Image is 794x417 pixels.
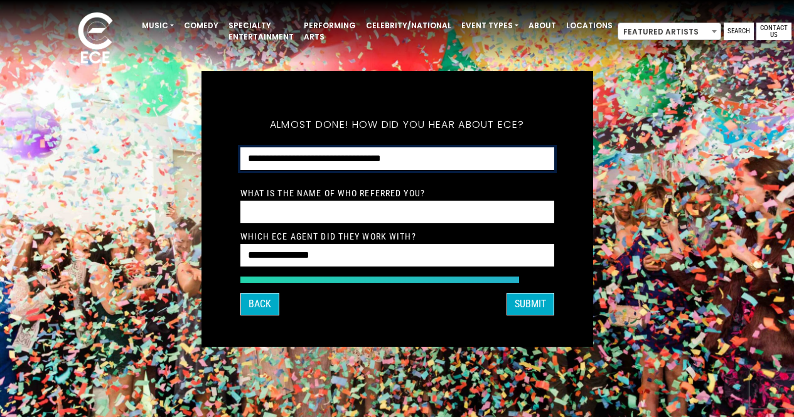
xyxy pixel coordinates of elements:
a: Locations [561,15,618,36]
h5: Almost done! How did you hear about ECE? [240,102,554,147]
a: Performing Arts [299,15,361,48]
button: SUBMIT [507,293,554,315]
a: Contact Us [756,23,791,40]
a: Music [137,15,179,36]
a: Specialty Entertainment [223,15,299,48]
label: Which ECE Agent Did They Work With? [240,231,416,242]
a: Event Types [456,15,523,36]
span: Featured Artists [618,23,721,41]
span: Featured Artists [618,23,721,40]
a: Comedy [179,15,223,36]
a: About [523,15,561,36]
button: Back [240,293,279,315]
select: How did you hear about ECE [240,147,554,171]
label: What is the Name of Who Referred You? [240,187,425,199]
a: Celebrity/National [361,15,456,36]
a: Search [724,23,754,40]
img: ece_new_logo_whitev2-1.png [64,9,127,70]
